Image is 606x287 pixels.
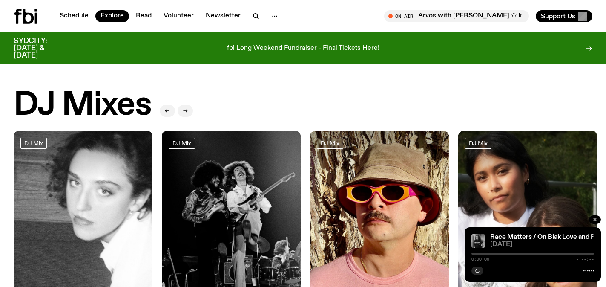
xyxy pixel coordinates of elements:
span: [DATE] [490,241,594,248]
span: DJ Mix [469,140,488,147]
a: DJ Mix [465,138,491,149]
a: DJ Mix [169,138,195,149]
span: 0:00:00 [471,257,489,261]
a: DJ Mix [20,138,47,149]
a: Volunteer [158,10,199,22]
a: Newsletter [201,10,246,22]
button: Support Us [536,10,592,22]
span: DJ Mix [321,140,339,147]
span: -:--:-- [576,257,594,261]
a: Explore [95,10,129,22]
button: On AirArvos with [PERSON_NAME] ✩ Interview: Hatchie [384,10,529,22]
a: Read [131,10,157,22]
span: Support Us [541,12,575,20]
h3: SYDCITY: [DATE] & [DATE] [14,38,68,59]
p: fbi Long Weekend Fundraiser - Final Tickets Here! [227,45,379,52]
h2: DJ Mixes [14,89,151,122]
a: Schedule [55,10,94,22]
span: DJ Mix [172,140,191,147]
a: DJ Mix [317,138,343,149]
span: DJ Mix [24,140,43,147]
